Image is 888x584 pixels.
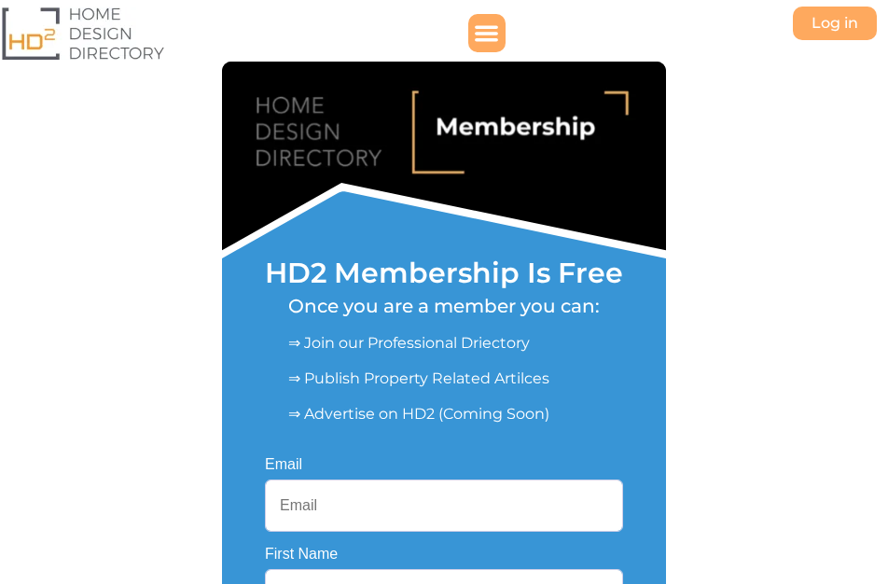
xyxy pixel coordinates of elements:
[265,259,623,287] h1: HD2 Membership Is Free
[265,457,302,472] label: Email
[468,14,506,52] div: Menu Toggle
[265,480,623,532] input: Email
[793,7,877,40] a: Log in
[288,368,600,390] p: ⇒ Publish Property Related Artilces
[288,295,600,317] h5: Once you are a member you can:
[288,332,600,355] p: ⇒ Join our Professional Driectory
[265,547,338,562] label: First Name
[288,403,600,425] p: ⇒ Advertise on HD2 (Coming Soon)
[812,16,858,31] span: Log in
